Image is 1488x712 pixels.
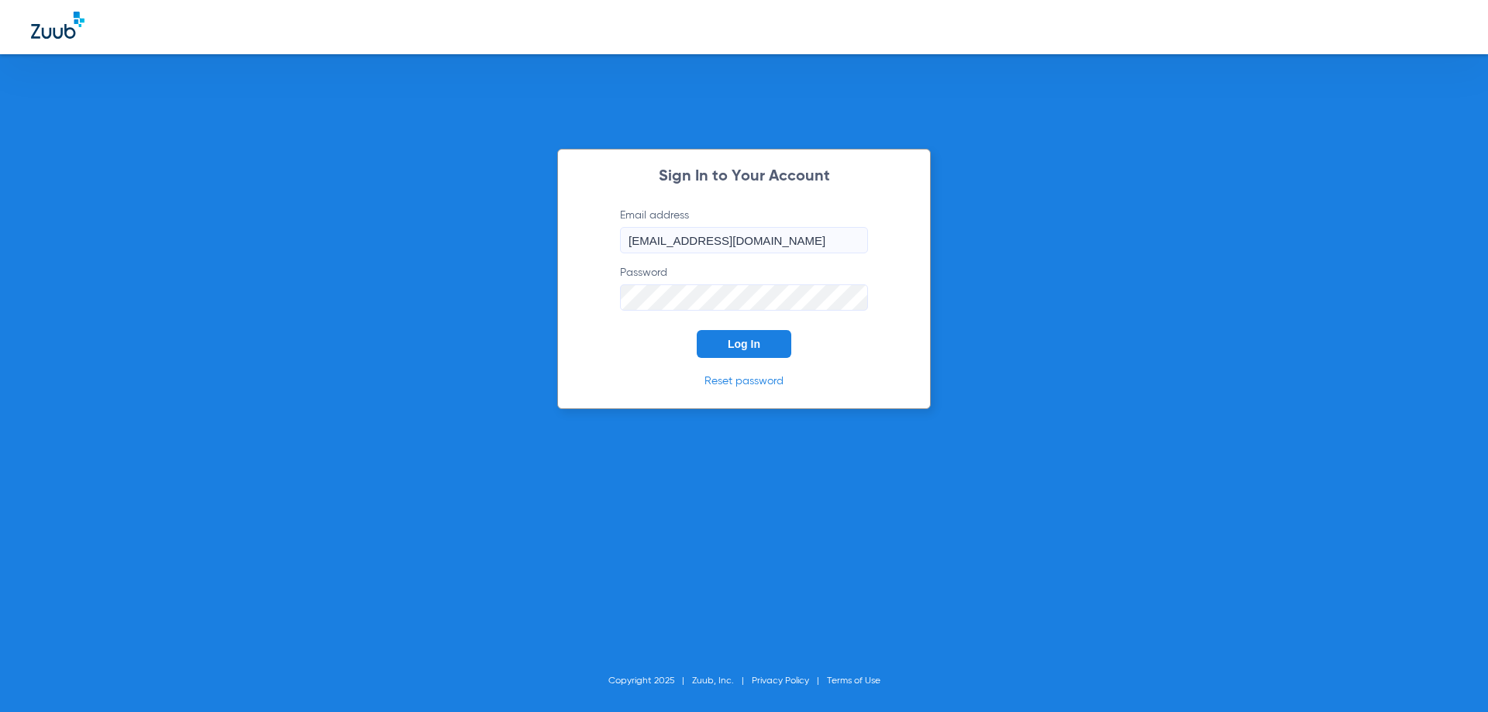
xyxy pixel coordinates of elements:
[697,330,791,358] button: Log In
[31,12,84,39] img: Zuub Logo
[692,673,752,689] li: Zuub, Inc.
[620,265,868,311] label: Password
[827,676,880,686] a: Terms of Use
[620,284,868,311] input: Password
[704,376,784,387] a: Reset password
[728,338,760,350] span: Log In
[597,169,891,184] h2: Sign In to Your Account
[1410,638,1488,712] iframe: Chat Widget
[608,673,692,689] li: Copyright 2025
[620,227,868,253] input: Email address
[620,208,868,253] label: Email address
[752,676,809,686] a: Privacy Policy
